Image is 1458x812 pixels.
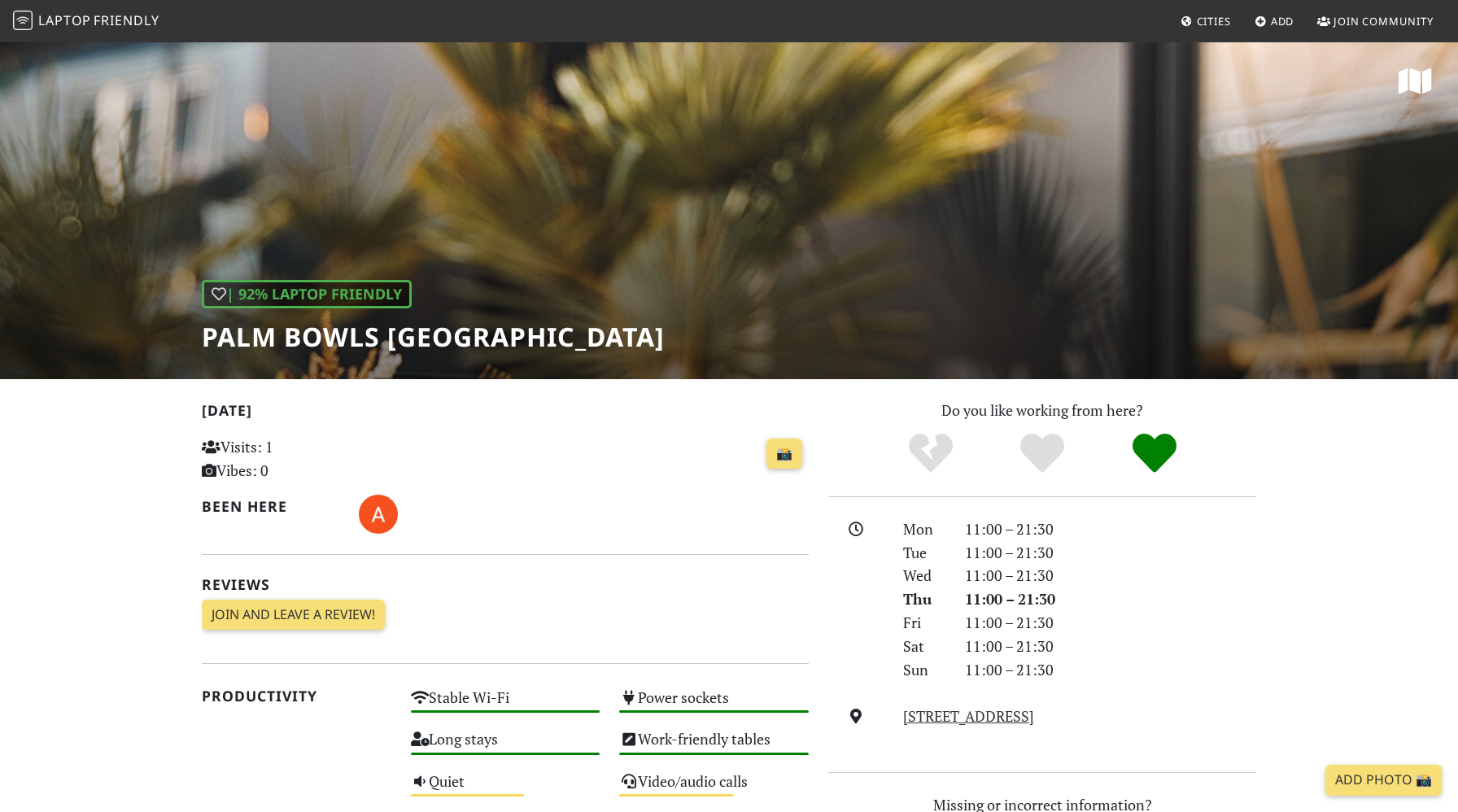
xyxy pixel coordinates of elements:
[401,768,610,810] div: Quiet
[202,280,412,308] div: | 92% Laptop Friendly
[955,564,1266,587] div: 11:00 – 21:30
[1248,7,1301,36] a: Add
[955,635,1266,658] div: 11:00 – 21:30
[893,587,955,611] div: Thu
[1334,14,1434,28] span: Join Community
[38,11,91,29] span: Laptop
[1311,7,1440,36] a: Join Community
[893,541,955,565] div: Tue
[359,503,398,522] span: Aurora Serbin
[903,706,1034,726] a: [STREET_ADDRESS]
[202,321,665,352] h1: Palm Bowls [GEOGRAPHIC_DATA]
[609,726,818,767] div: Work-friendly tables
[1197,14,1231,28] span: Cities
[202,600,385,631] a: Join and leave a review!
[893,611,955,635] div: Fri
[13,11,33,30] img: LaptopFriendly
[359,495,398,534] img: 6124-aurora.jpg
[1174,7,1238,36] a: Cities
[202,498,339,515] h2: Been here
[955,517,1266,541] div: 11:00 – 21:30
[893,564,955,587] div: Wed
[401,684,610,726] div: Stable Wi-Fi
[986,431,1098,476] div: Yes
[202,402,809,426] h2: [DATE]
[893,635,955,658] div: Sat
[13,7,159,36] a: LaptopFriendly LaptopFriendly
[609,684,818,726] div: Power sockets
[1098,431,1211,476] div: Definitely!
[766,439,802,469] a: 📸
[955,587,1266,611] div: 11:00 – 21:30
[1271,14,1294,28] span: Add
[1325,765,1442,796] a: Add Photo 📸
[202,576,809,593] h2: Reviews
[202,435,391,482] p: Visits: 1 Vibes: 0
[955,541,1266,565] div: 11:00 – 21:30
[401,726,610,767] div: Long stays
[875,431,987,476] div: No
[893,658,955,682] div: Sun
[893,517,955,541] div: Mon
[94,11,159,29] span: Friendly
[955,658,1266,682] div: 11:00 – 21:30
[609,768,818,810] div: Video/audio calls
[202,688,391,705] h2: Productivity
[955,611,1266,635] div: 11:00 – 21:30
[828,399,1256,422] p: Do you like working from here?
